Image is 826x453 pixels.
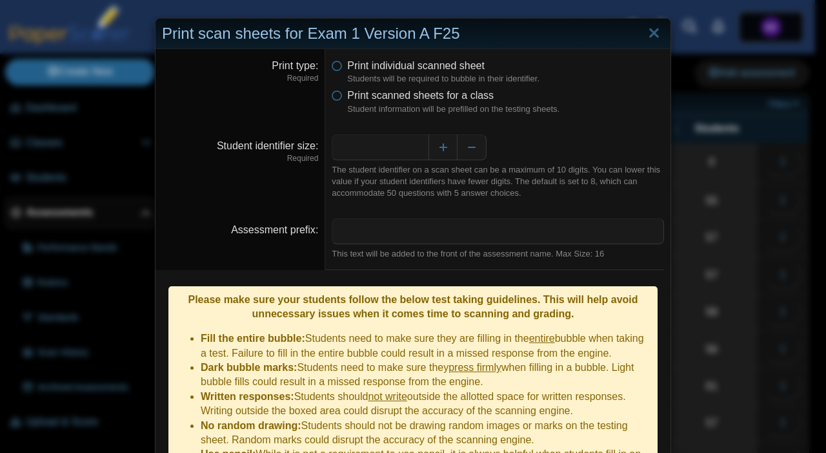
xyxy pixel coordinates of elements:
u: press firmly [448,362,501,373]
span: Print individual scanned sheet [347,60,485,71]
li: Students should outside the allotted space for written responses. Writing outside the boxed area ... [201,390,651,419]
div: The student identifier on a scan sheet can be a maximum of 10 digits. You can lower this value if... [332,164,664,200]
dfn: Required [162,153,318,164]
li: Students need to make sure they when filling in a bubble. Light bubble fills could result in a mi... [201,361,651,390]
b: Dark bubble marks: [201,362,297,373]
span: Print scanned sheets for a class [347,90,494,101]
dfn: Students will be required to bubble in their identifier. [347,73,664,85]
button: Decrease [458,134,487,160]
b: No random drawing: [201,420,301,431]
label: Assessment prefix [231,224,318,235]
div: Print scan sheets for Exam 1 Version A F25 [156,19,670,49]
b: Written responses: [201,391,294,402]
b: Please make sure your students follow the below test taking guidelines. This will help avoid unne... [188,294,638,319]
b: Fill the entire bubble: [201,333,305,344]
label: Student identifier size [217,140,318,151]
button: Increase [428,134,458,160]
li: Students should not be drawing random images or marks on the testing sheet. Random marks could di... [201,419,651,448]
u: entire [529,333,555,344]
dfn: Required [162,73,318,84]
label: Print type [272,60,318,71]
li: Students need to make sure they are filling in the bubble when taking a test. Failure to fill in ... [201,332,651,361]
a: Close [644,23,664,45]
u: not write [368,391,407,402]
dfn: Student information will be prefilled on the testing sheets. [347,103,664,115]
div: This text will be added to the front of the assessment name. Max Size: 16 [332,248,664,260]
